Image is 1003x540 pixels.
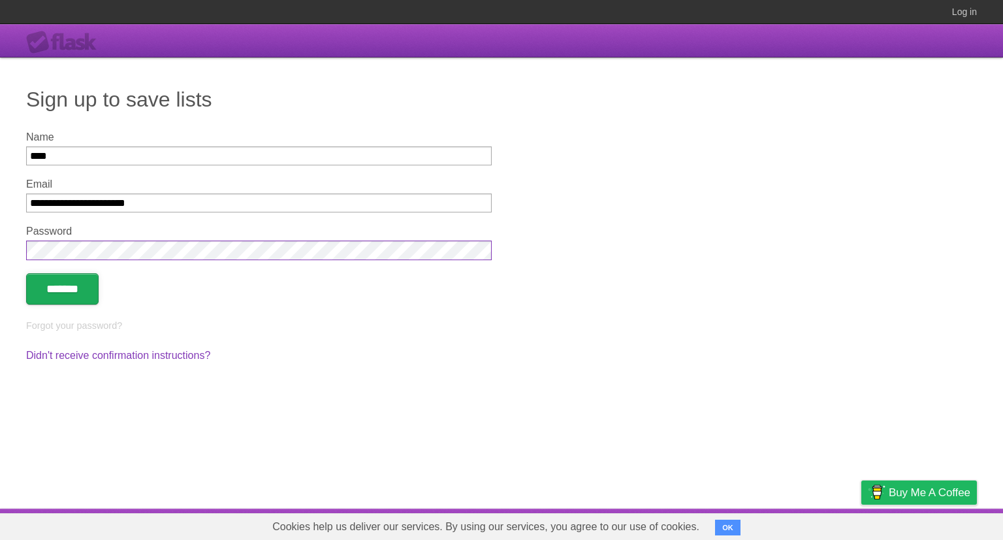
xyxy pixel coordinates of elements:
label: Name [26,131,492,143]
span: Buy me a coffee [889,481,970,504]
button: OK [715,520,740,535]
a: Buy me a coffee [861,481,977,505]
img: Buy me a coffee [868,481,885,503]
a: Developers [731,512,784,537]
a: Forgot your password? [26,320,122,331]
label: Email [26,178,492,190]
a: Terms [800,512,829,537]
label: Password [26,226,492,237]
div: Flask [26,31,104,54]
a: Privacy [844,512,878,537]
a: About [688,512,715,537]
h1: Sign up to save lists [26,84,977,115]
a: Didn't receive confirmation instructions? [26,350,210,361]
span: Cookies help us deliver our services. By using our services, you agree to our use of cookies. [259,514,712,540]
a: Suggest a feature [895,512,977,537]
